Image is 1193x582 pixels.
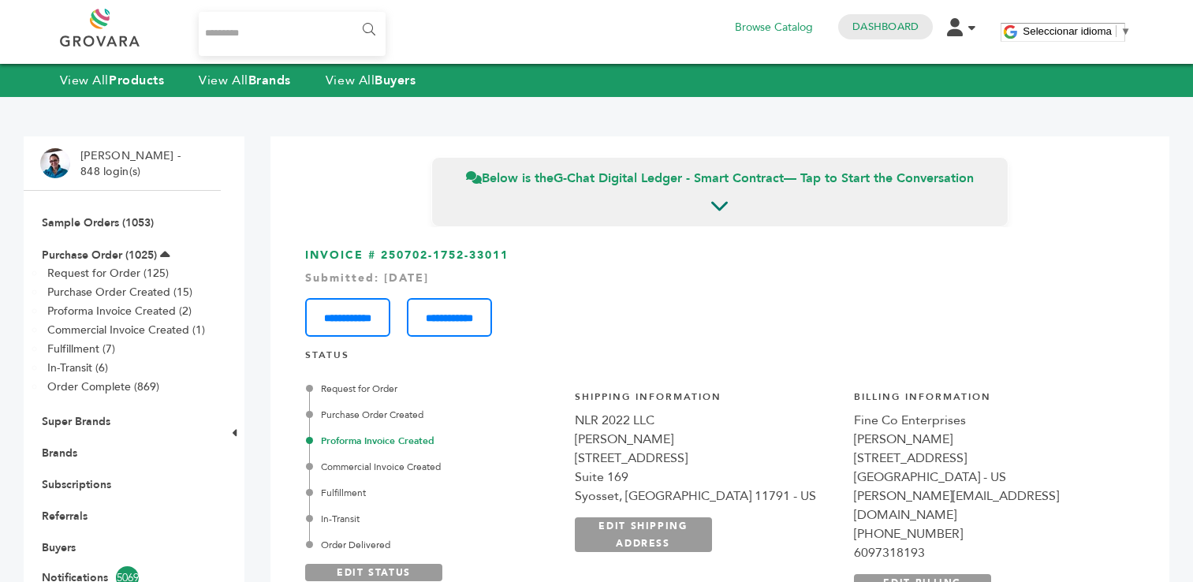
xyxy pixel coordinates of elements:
[309,408,557,422] div: Purchase Order Created
[248,72,291,89] strong: Brands
[554,170,784,187] strong: G-Chat Digital Ledger - Smart Contract
[80,148,185,179] li: [PERSON_NAME] - 848 login(s)
[47,304,192,319] a: Proforma Invoice Created (2)
[575,411,838,430] div: NLR 2022 LLC
[47,323,205,338] a: Commercial Invoice Created (1)
[42,509,88,524] a: Referrals
[854,449,1117,468] div: [STREET_ADDRESS]
[60,72,165,89] a: View AllProducts
[575,517,712,552] a: EDIT SHIPPING ADDRESS
[326,72,416,89] a: View AllBuyers
[305,564,442,581] a: EDIT STATUS
[854,487,1117,524] div: [PERSON_NAME][EMAIL_ADDRESS][DOMAIN_NAME]
[854,543,1117,562] div: 6097318193
[47,266,169,281] a: Request for Order (125)
[309,538,557,552] div: Order Delivered
[575,468,838,487] div: Suite 169
[42,248,157,263] a: Purchase Order (1025)
[575,449,838,468] div: [STREET_ADDRESS]
[309,434,557,448] div: Proforma Invoice Created
[575,390,838,412] h4: Shipping Information
[47,360,108,375] a: In-Transit (6)
[42,540,76,555] a: Buyers
[854,524,1117,543] div: [PHONE_NUMBER]
[305,270,1135,286] div: Submitted: [DATE]
[575,430,838,449] div: [PERSON_NAME]
[309,382,557,396] div: Request for Order
[854,430,1117,449] div: [PERSON_NAME]
[47,285,192,300] a: Purchase Order Created (15)
[47,379,159,394] a: Order Complete (869)
[854,468,1117,487] div: [GEOGRAPHIC_DATA] - US
[1023,25,1112,37] span: Seleccionar idioma
[199,12,386,56] input: Search...
[305,248,1135,337] h3: INVOICE # 250702-1752-33011
[852,20,919,34] a: Dashboard
[42,215,154,230] a: Sample Orders (1053)
[575,487,838,506] div: Syosset, [GEOGRAPHIC_DATA] 11791 - US
[309,486,557,500] div: Fulfillment
[1023,25,1131,37] a: Seleccionar idioma​
[1120,25,1131,37] span: ▼
[309,460,557,474] div: Commercial Invoice Created
[854,411,1117,430] div: Fine Co Enterprises
[305,349,1135,370] h4: STATUS
[47,341,115,356] a: Fulfillment (7)
[854,390,1117,412] h4: Billing Information
[375,72,416,89] strong: Buyers
[42,477,111,492] a: Subscriptions
[309,512,557,526] div: In-Transit
[42,446,77,461] a: Brands
[735,19,813,36] a: Browse Catalog
[109,72,164,89] strong: Products
[42,414,110,429] a: Super Brands
[466,170,974,187] span: Below is the — Tap to Start the Conversation
[199,72,291,89] a: View AllBrands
